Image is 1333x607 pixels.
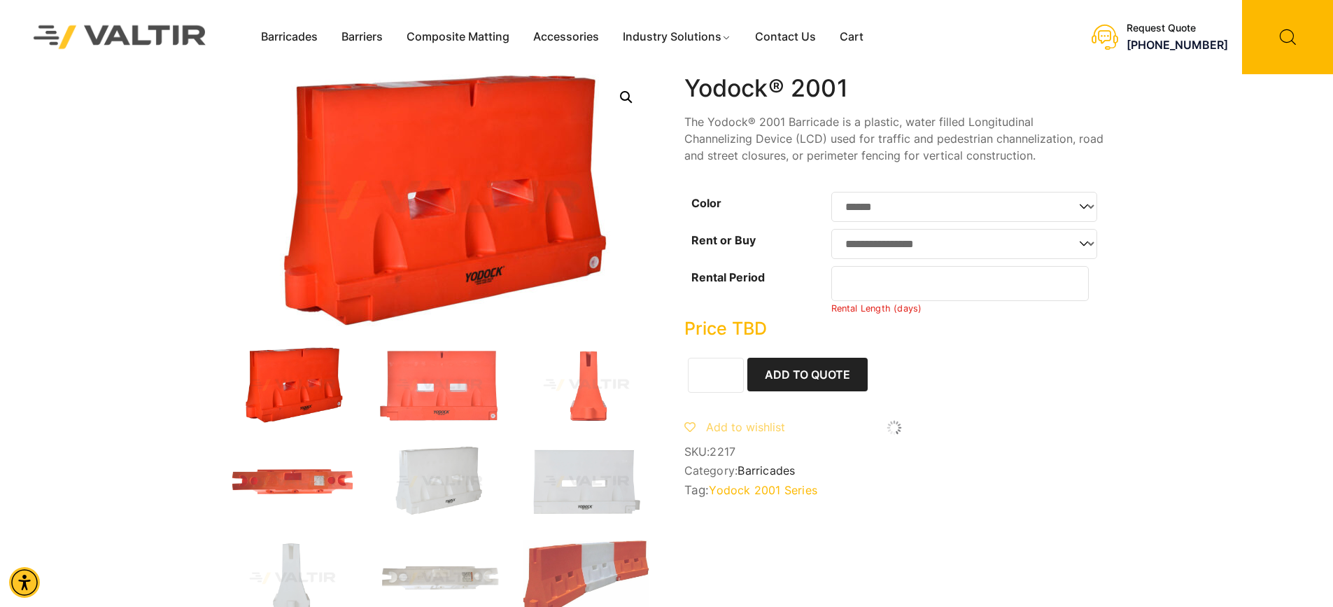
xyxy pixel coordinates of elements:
[691,196,721,210] label: Color
[738,463,795,477] a: Barricades
[1127,22,1228,34] div: Request Quote
[395,27,521,48] a: Composite Matting
[743,27,828,48] a: Contact Us
[684,464,1104,477] span: Category:
[1127,38,1228,52] a: call (888) 496-3625
[831,266,1089,301] input: Number
[684,445,1104,459] span: SKU:
[611,27,743,48] a: Industry Solutions
[521,27,611,48] a: Accessories
[15,7,225,67] img: Valtir Rentals
[691,233,756,247] label: Rent or Buy
[230,347,355,423] img: 2001_Org_3Q-1.jpg
[684,318,767,339] bdi: Price TBD
[828,27,875,48] a: Cart
[614,85,639,110] a: Open this option
[330,27,395,48] a: Barriers
[684,263,831,318] th: Rental Period
[688,358,744,393] input: Product quantity
[523,347,649,423] img: A bright orange traffic cone with a wide base and a narrow top, designed for road safety and traf...
[230,444,355,519] img: An orange plastic barrier with openings on both ends, designed for traffic control or safety purp...
[9,567,40,598] div: Accessibility Menu
[684,483,1104,497] span: Tag:
[747,358,868,391] button: Add to Quote
[376,444,502,519] img: A white plastic barrier with a smooth surface, featuring cutouts and a logo, designed for safety ...
[710,445,735,459] span: 2217
[684,74,1104,103] h1: Yodock® 2001
[249,27,330,48] a: Barricades
[684,113,1104,164] p: The Yodock® 2001 Barricade is a plastic, water filled Longitudinal Channelizing Device (LCD) used...
[523,444,649,519] img: A white plastic docking station with two rectangular openings and a logo at the bottom.
[831,303,922,314] small: Rental Length (days)
[376,347,502,423] img: An orange traffic barrier with two rectangular openings and a logo at the bottom.
[709,483,817,497] a: Yodock 2001 Series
